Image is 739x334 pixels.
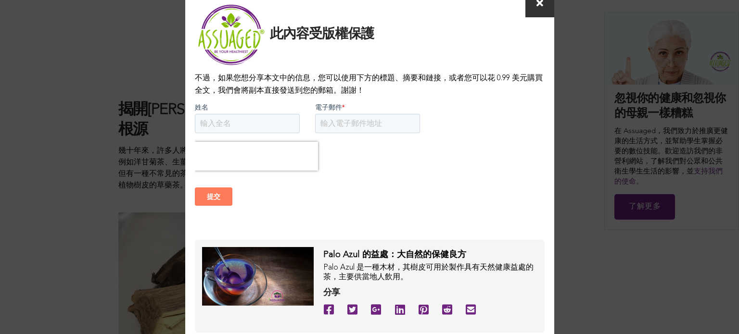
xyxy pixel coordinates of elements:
[323,264,534,282] font: Palo Azul 是一種木材，其樹皮可用於製作具有天然健康益處的茶，主要供當地人飲用。
[270,28,374,41] font: 此內容受版權保護
[195,1,267,68] img: 緩和的標誌
[323,250,466,259] font: Palo Azul 的益處：大自然的保健良方
[323,288,340,297] font: 分享
[691,288,739,334] iframe: 聊天小工具
[195,74,543,95] font: 不過，如果您想分享本文中的信息，您可以使用下方的標題、摘要和鏈接，或者您可以花 0.99 美元購買全文，我們會將副本直接發送到您的郵箱。謝謝！
[202,247,314,306] img: 版權圖片
[195,102,545,240] iframe: 表格 0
